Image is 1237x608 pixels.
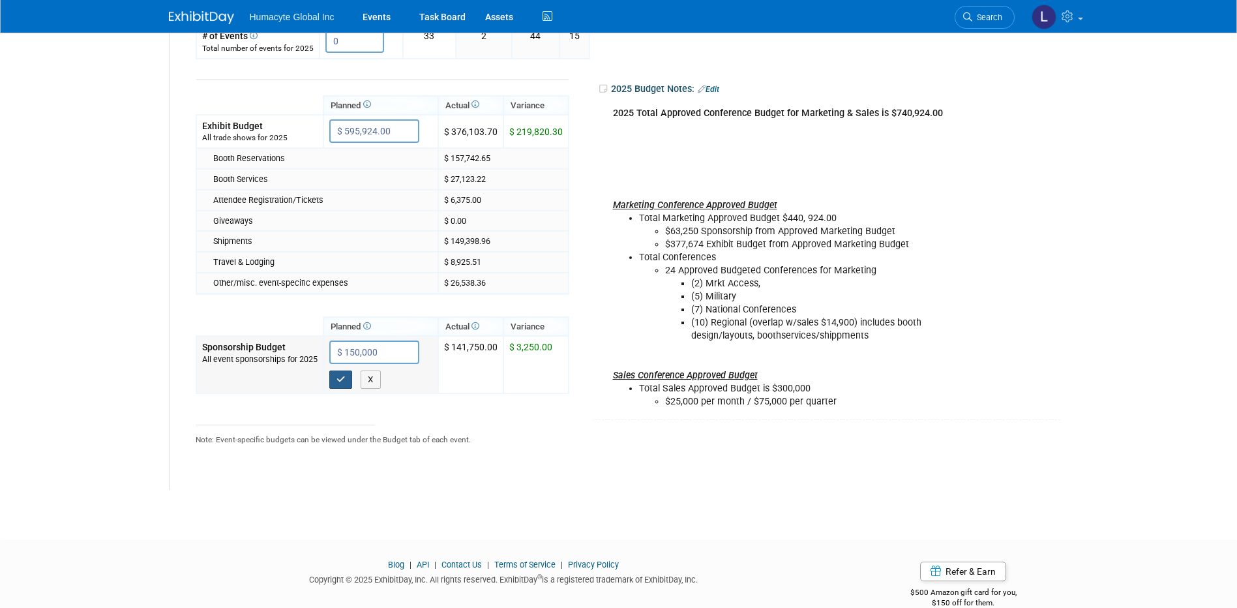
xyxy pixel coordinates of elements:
td: $ 26,538.36 [438,273,569,294]
li: (10) Regional (overlap w/sales $14,900) includes booth design/layouts, boothservices/shippments [691,316,958,342]
button: X [361,371,381,389]
a: API [417,560,429,570]
i: Marketing Conference Approved Budget [613,200,777,211]
div: _______________________________________________________ [196,417,569,428]
td: 33 [403,25,456,58]
div: 2025 Budget Notes: [598,79,1061,99]
div: All event sponsorships for 2025 [202,354,318,365]
a: Blog [388,560,404,570]
th: Variance [503,96,569,115]
img: Linda Hamilton [1032,5,1056,29]
div: Booth Reservations [213,153,432,164]
div: Total number of events for 2025 [202,43,314,54]
li: (7) National Conferences [691,303,958,316]
div: All trade shows for 2025 [202,132,318,144]
div: Note: Event-specific budgets can be viewed under the Budget tab of each event. [196,428,569,490]
th: Planned [323,317,438,336]
td: 44 [512,25,559,58]
li: Total Marketing Approved Budget $440, 924.00 [639,212,958,251]
span: $ 3,250.00 [509,342,552,352]
a: Search [955,6,1015,29]
li: (2) Mrkt Access, [691,277,958,290]
td: $ 6,375.00 [438,190,569,211]
th: Actual [438,96,503,115]
li: Total Sales Approved Budget is $300,000 [639,382,958,408]
li: Total Conferences [639,251,958,343]
img: ExhibitDay [169,11,234,24]
div: Shipments [213,236,432,247]
li: (5) Military [691,290,958,303]
div: # of Events [202,29,314,42]
td: 15 [559,25,589,58]
th: Actual [438,317,503,336]
td: $ 8,925.51 [438,252,569,273]
div: Other/misc. event-specific expenses [213,277,432,289]
a: Edit [698,85,719,94]
span: | [406,560,415,570]
div: Giveaways [213,215,432,227]
td: $ 0.00 [438,211,569,232]
span: Search [972,12,1002,22]
sup: ® [537,573,542,581]
td: $ 27,123.22 [438,169,569,190]
td: $ 157,742.65 [438,148,569,169]
span: | [431,560,440,570]
div: Copyright © 2025 ExhibitDay, Inc. All rights reserved. ExhibitDay is a registered trademark of Ex... [169,571,839,586]
div: Booth Services [213,174,432,185]
div: Sponsorship Budget [202,341,318,354]
li: 24 Approved Budgeted Conferences for Marketing [665,264,958,342]
li: $63,250 Sponsorship from Approved Marketing Budget [665,225,958,238]
b: 2025 Total Approved Conference Budget for Marketing & Sales is $740,924.00 [613,108,943,119]
td: $ 141,750.00 [438,336,503,393]
span: Humacyte Global Inc [250,12,335,22]
span: | [558,560,566,570]
li: $25,000 per month / $75,000 per quarter [665,395,958,408]
div: Exhibit Budget [202,119,318,132]
a: Contact Us [441,560,482,570]
a: Terms of Service [494,560,556,570]
th: Planned [323,96,438,115]
a: Privacy Policy [568,560,619,570]
a: Refer & Earn [920,562,1006,581]
th: Variance [503,317,569,336]
td: 2 [456,25,512,58]
td: $ 376,103.70 [438,115,503,148]
td: $ 149,398.96 [438,231,569,252]
li: $377,674 Exhibit Budget from Approved Marketing Budget [665,238,958,251]
div: Attendee Registration/Tickets [213,194,432,206]
div: Travel & Lodging [213,256,432,268]
span: $ 219,820.30 [509,127,563,137]
span: | [484,560,492,570]
u: Sales Conference Approved Budget [613,370,758,381]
